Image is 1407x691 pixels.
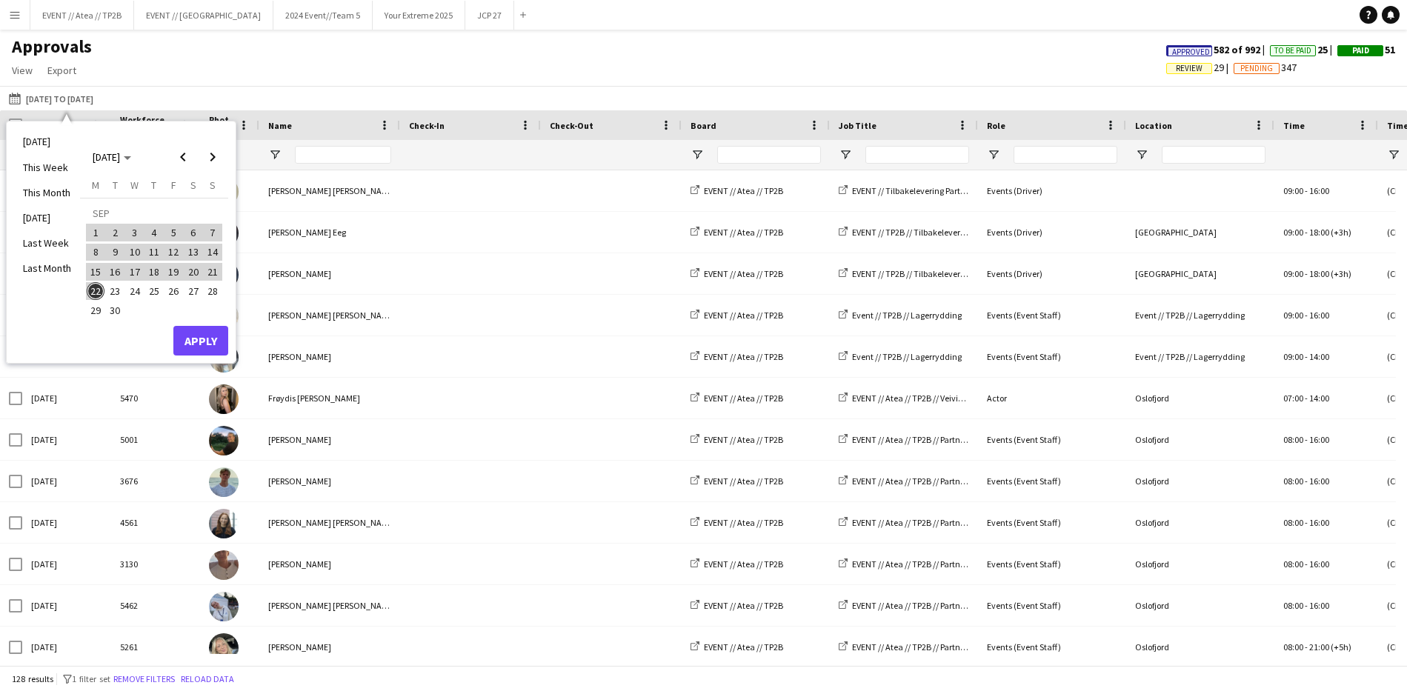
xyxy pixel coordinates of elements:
button: 15-09-2025 [86,262,105,281]
button: Open Filter Menu [987,148,1000,161]
div: [PERSON_NAME] [259,627,400,667]
span: S [210,178,216,192]
span: 16:00 [1309,475,1329,487]
button: 07-09-2025 [203,223,222,242]
span: EVENT // Atea // TP2B [704,434,783,445]
span: 18 [145,263,163,281]
div: [DATE] [22,419,111,460]
span: EVENT // Atea // TP2B [704,558,783,570]
button: 04-09-2025 [144,223,164,242]
div: [DATE] [22,544,111,584]
span: 16:00 [1309,517,1329,528]
span: 582 of 992 [1166,43,1270,56]
div: [PERSON_NAME] [PERSON_NAME] [259,502,400,543]
span: 4 [145,224,163,241]
span: S [190,178,196,192]
span: - [1305,475,1308,487]
a: Event // TP2B // Lagerrydding [839,351,962,362]
span: T [113,178,118,192]
button: Previous month [168,142,198,172]
a: EVENT // Atea // TP2B // Partnere // Nedrigg [839,641,1011,652]
a: EVENT // Atea // TP2B [691,517,783,528]
span: 22 [87,282,104,300]
img: Marte Sofie Rossavik [209,592,239,621]
span: 08:00 [1283,475,1303,487]
span: 08:00 [1283,558,1303,570]
button: 12-09-2025 [164,242,183,261]
div: Events (Event Staff) [978,295,1126,336]
span: 14:00 [1309,393,1329,404]
span: 14 [204,244,222,261]
span: 08:00 [1283,434,1303,445]
button: 18-09-2025 [144,262,164,281]
span: Export [47,64,76,77]
span: Review [1176,64,1203,73]
span: 347 [1234,61,1297,74]
span: 11 [145,244,163,261]
button: 13-09-2025 [183,242,202,261]
a: EVENT // Atea // TP2B [691,268,783,279]
span: 1 filter set [72,673,110,684]
button: 02-09-2025 [105,223,124,242]
a: EVENT // Tilbakelevering Partner [839,185,973,196]
li: This Month [14,180,80,205]
img: Oda Hansson [209,633,239,663]
span: Check-Out [550,120,593,131]
div: [DATE] [22,502,111,543]
span: EVENT // Atea // TP2B [704,185,783,196]
div: 3676 [111,461,200,501]
li: [DATE] [14,205,80,230]
a: EVENT // TP2B // Tilbakelevering for Ole [839,268,998,279]
span: EVENT // Atea // TP2B [704,393,783,404]
a: Export [41,61,82,80]
span: 21:00 [1309,641,1329,652]
img: Christian Smelhus [209,426,239,455]
span: 23 [107,282,124,300]
button: 30-09-2025 [105,301,124,320]
span: EVENT // Atea // TP2B // Partnere // Nedrigg [852,517,1011,528]
div: [PERSON_NAME] [PERSON_NAME] [259,295,400,336]
span: Event // TP2B // Lagerrydding [852,310,962,321]
span: EVENT // Atea // TP2B [704,227,783,238]
span: T [151,178,156,192]
div: Oslofjord [1126,502,1274,543]
span: 10 [126,244,144,261]
div: Events (Driver) [978,212,1126,253]
span: Board [691,120,716,131]
button: 10-09-2025 [125,242,144,261]
button: 01-09-2025 [86,223,105,242]
span: 51 [1337,43,1395,56]
div: Events (Event Staff) [978,461,1126,501]
span: To Be Paid [1274,46,1311,56]
button: Open Filter Menu [268,148,282,161]
div: Events (Event Staff) [978,502,1126,543]
span: 16:00 [1309,600,1329,611]
span: EVENT // Atea // TP2B [704,517,783,528]
button: 03-09-2025 [125,223,144,242]
button: Next month [198,142,227,172]
span: 28 [204,282,222,300]
span: Event // TP2B // Lagerrydding [852,351,962,362]
span: 16:00 [1309,310,1329,321]
span: F [171,178,176,192]
button: 17-09-2025 [125,262,144,281]
div: [PERSON_NAME] [259,419,400,460]
span: 5 [164,224,182,241]
span: 16:00 [1309,185,1329,196]
button: Reload data [178,671,237,687]
button: 05-09-2025 [164,223,183,242]
span: View [12,64,33,77]
a: EVENT // Atea // TP2B [691,310,783,321]
span: EVENT // Atea // TP2B // Partnere // Nedrigg [852,641,1011,652]
div: [DATE] [22,627,111,667]
span: Pending [1240,64,1273,73]
span: EVENT // Atea // TP2B [704,310,783,321]
button: 24-09-2025 [125,281,144,301]
button: Open Filter Menu [839,148,852,161]
span: 1 [87,224,104,241]
span: EVENT // Atea // TP2B // Partnere // Nedrigg [852,434,1011,445]
div: Events (Event Staff) [978,627,1126,667]
span: EVENT // TP2B // Tilbakelevering for Ole [852,227,998,238]
a: EVENT // Atea // TP2B // Partnere // Nedrigg [839,558,1011,570]
span: - [1305,434,1308,445]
